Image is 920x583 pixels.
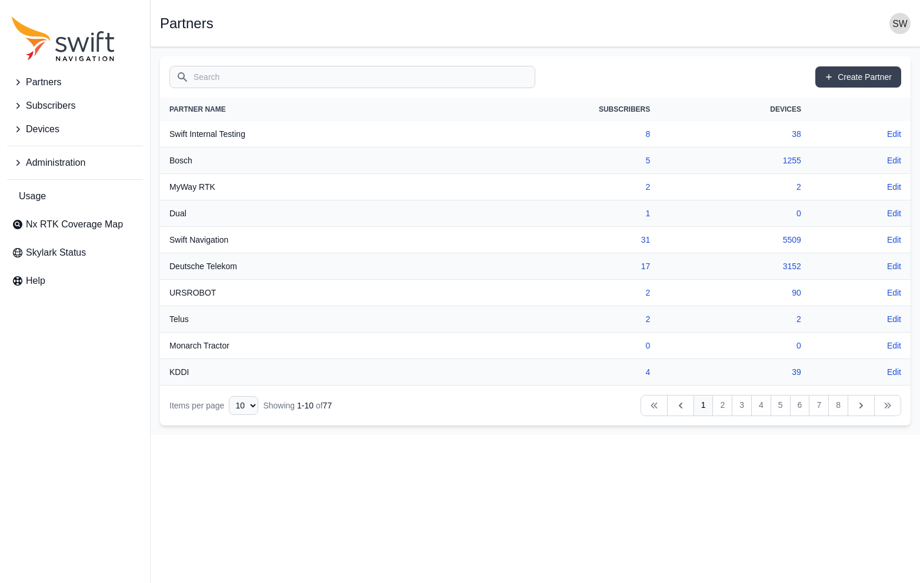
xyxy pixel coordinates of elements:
[160,253,447,280] th: Deutsche Telekom
[160,16,214,31] h1: Partners
[659,98,811,121] th: Devices
[792,288,801,297] a: 90
[160,359,447,386] th: KDDI
[694,395,714,416] a: 1
[646,182,651,192] a: 2
[732,395,752,416] a: 3
[646,367,651,377] a: 4
[751,395,771,416] a: 4
[160,333,447,359] th: Monarch Tractor
[792,129,801,139] a: 38
[160,121,447,148] th: Swift Internal Testing
[169,401,224,410] span: Items per page
[160,98,447,121] th: Partner Name
[646,209,651,218] a: 1
[160,306,447,333] th: Telus
[26,75,61,89] span: Partners
[160,227,447,253] th: Swift Navigation
[783,156,801,165] a: 1255
[783,262,801,271] a: 3152
[641,262,651,271] a: 17
[229,396,258,415] select: Display Limit
[160,386,911,425] nav: Table navigation
[712,395,732,416] a: 2
[263,400,332,411] div: Showing of
[887,128,901,140] a: Edit
[160,280,447,306] th: URSROBOT
[887,207,901,219] a: Edit
[7,118,143,141] button: Devices
[7,71,143,94] button: Partners
[646,129,651,139] a: 8
[26,246,86,260] span: Skylark Status
[646,314,651,324] a: 2
[815,66,901,88] a: Create Partner
[796,209,801,218] a: 0
[160,174,447,200] th: MyWay RTK
[887,313,901,325] a: Edit
[447,98,660,121] th: Subscribers
[792,367,801,377] a: 39
[887,287,901,299] a: Edit
[646,341,651,350] a: 0
[887,366,901,378] a: Edit
[26,122,59,136] span: Devices
[26,99,75,113] span: Subscribers
[796,314,801,324] a: 2
[7,213,143,236] a: Nx RTK Coverage Map
[771,395,791,416] a: 5
[26,156,85,170] span: Administration
[19,189,46,203] span: Usage
[783,235,801,244] a: 5509
[160,148,447,174] th: Bosch
[790,395,810,416] a: 6
[887,340,901,351] a: Edit
[796,341,801,350] a: 0
[26,217,123,232] span: Nx RTK Coverage Map
[7,94,143,118] button: Subscribers
[809,395,829,416] a: 7
[646,288,651,297] a: 2
[887,155,901,166] a: Edit
[646,156,651,165] a: 5
[323,401,332,410] span: 77
[7,269,143,293] a: Help
[887,181,901,193] a: Edit
[7,185,143,208] a: Usage
[297,401,314,410] span: 1 - 10
[889,13,911,34] img: user photo
[887,234,901,246] a: Edit
[796,182,801,192] a: 2
[887,260,901,272] a: Edit
[169,66,535,88] input: Search
[828,395,848,416] a: 8
[641,235,651,244] a: 31
[7,241,143,264] a: Skylark Status
[26,274,45,288] span: Help
[160,200,447,227] th: Dual
[7,151,143,175] button: Administration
